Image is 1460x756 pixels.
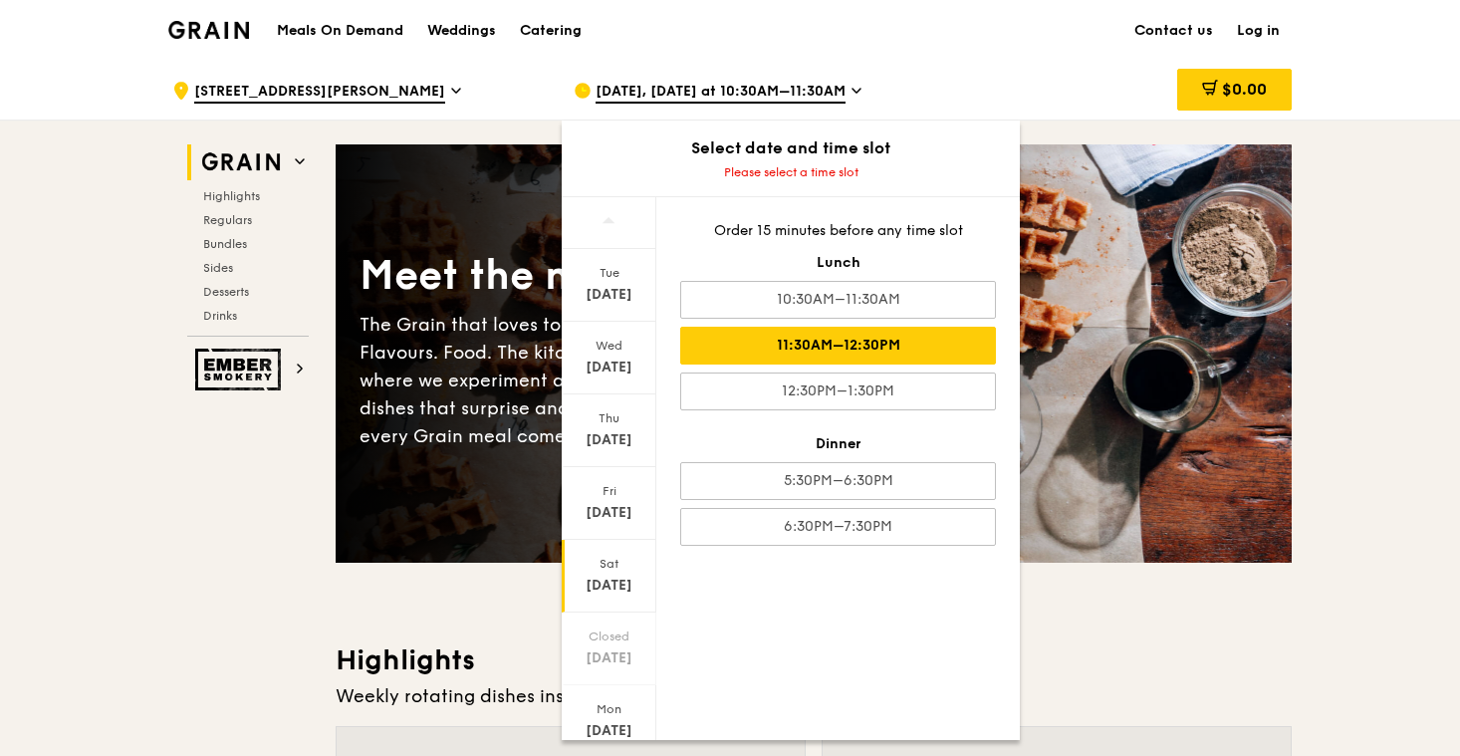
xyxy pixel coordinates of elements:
div: Catering [520,1,582,61]
div: Dinner [680,434,996,454]
div: [DATE] [565,721,653,741]
div: Fri [565,483,653,499]
span: $0.00 [1222,80,1267,99]
div: [DATE] [565,576,653,596]
div: 10:30AM–11:30AM [680,281,996,319]
div: [DATE] [565,285,653,305]
div: 5:30PM–6:30PM [680,462,996,500]
div: Weddings [427,1,496,61]
div: Meet the new Grain [360,249,814,303]
div: 12:30PM–1:30PM [680,373,996,410]
img: Ember Smokery web logo [195,349,287,390]
a: Contact us [1122,1,1225,61]
div: Tue [565,265,653,281]
span: [STREET_ADDRESS][PERSON_NAME] [194,82,445,104]
div: Sat [565,556,653,572]
div: Order 15 minutes before any time slot [680,221,996,241]
div: [DATE] [565,648,653,668]
div: Please select a time slot [562,164,1020,180]
span: Regulars [203,213,252,227]
div: Thu [565,410,653,426]
a: Weddings [415,1,508,61]
img: Grain [168,21,249,39]
div: 11:30AM–12:30PM [680,327,996,365]
span: Highlights [203,189,260,203]
span: Sides [203,261,233,275]
div: Wed [565,338,653,354]
span: Desserts [203,285,249,299]
span: [DATE], [DATE] at 10:30AM–11:30AM [596,82,846,104]
span: Bundles [203,237,247,251]
div: 6:30PM–7:30PM [680,508,996,546]
div: [DATE] [565,430,653,450]
h3: Highlights [336,642,1292,678]
div: Select date and time slot [562,136,1020,160]
span: Drinks [203,309,237,323]
div: [DATE] [565,358,653,378]
div: Weekly rotating dishes inspired by flavours from around the world. [336,682,1292,710]
div: [DATE] [565,503,653,523]
img: Grain web logo [195,144,287,180]
a: Catering [508,1,594,61]
h1: Meals On Demand [277,21,403,41]
a: Log in [1225,1,1292,61]
div: Closed [565,629,653,644]
div: The Grain that loves to play. With ingredients. Flavours. Food. The kitchen is our happy place, w... [360,311,814,450]
div: Lunch [680,253,996,273]
div: Mon [565,701,653,717]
